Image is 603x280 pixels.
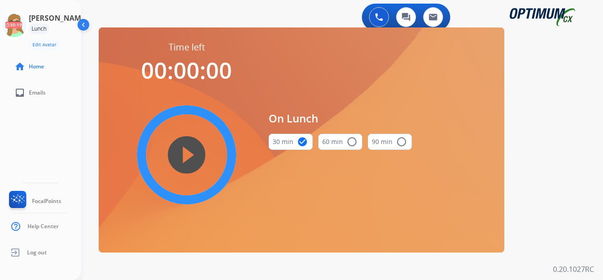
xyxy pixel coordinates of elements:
[297,136,308,147] mat-icon: check_circle
[181,149,192,160] mat-icon: play_circle_filled
[169,41,205,54] span: Time left
[32,198,61,205] span: FocalPoints
[29,40,60,50] button: Edit Avatar
[14,61,25,72] mat-icon: home
[269,110,412,126] span: On Lunch
[29,63,44,70] span: Home
[141,55,232,86] span: 00:00:00
[269,134,313,150] button: 30 min
[7,191,61,212] a: FocalPoints
[29,13,87,23] h3: [PERSON_NAME]
[27,223,59,230] span: Help Center
[318,134,362,150] button: 60 min
[347,136,357,147] mat-icon: radio_button_unchecked
[396,136,407,147] mat-icon: radio_button_unchecked
[29,89,46,96] span: Emails
[29,23,49,34] div: Lunch
[14,87,25,98] mat-icon: inbox
[27,249,47,256] span: Log out
[368,134,412,150] button: 90 min
[553,264,594,275] p: 0.20.1027RC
